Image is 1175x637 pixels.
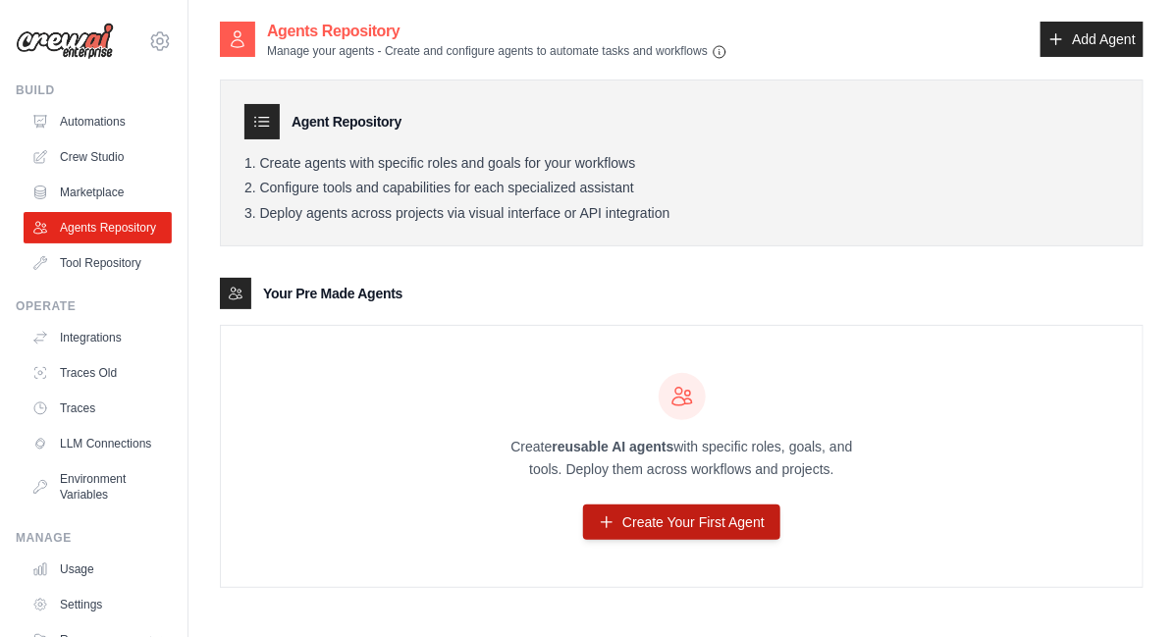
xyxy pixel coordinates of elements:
a: Crew Studio [24,141,172,173]
a: Usage [24,554,172,585]
a: Integrations [24,322,172,353]
p: Create with specific roles, goals, and tools. Deploy them across workflows and projects. [494,436,871,481]
a: Settings [24,589,172,620]
a: Environment Variables [24,463,172,510]
li: Configure tools and capabilities for each specialized assistant [244,180,1119,197]
h3: Agent Repository [292,112,401,132]
a: Traces Old [24,357,172,389]
a: Tool Repository [24,247,172,279]
img: Logo [16,23,114,60]
a: Create Your First Agent [583,504,780,540]
a: LLM Connections [24,428,172,459]
a: Marketplace [24,177,172,208]
p: Manage your agents - Create and configure agents to automate tasks and workflows [267,43,727,60]
h2: Agents Repository [267,20,727,43]
div: Manage [16,530,172,546]
a: Add Agent [1041,22,1144,57]
div: Operate [16,298,172,314]
li: Deploy agents across projects via visual interface or API integration [244,205,1119,223]
li: Create agents with specific roles and goals for your workflows [244,155,1119,173]
a: Traces [24,393,172,424]
a: Automations [24,106,172,137]
a: Agents Repository [24,212,172,243]
strong: reusable AI agents [552,439,673,454]
h3: Your Pre Made Agents [263,284,402,303]
div: Build [16,82,172,98]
